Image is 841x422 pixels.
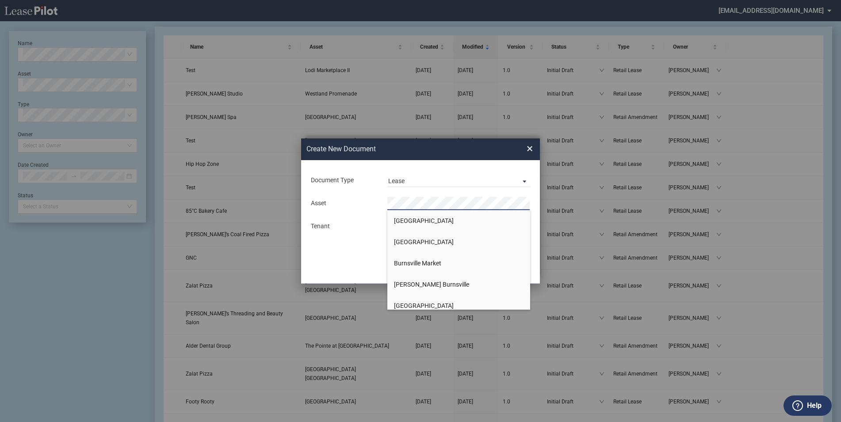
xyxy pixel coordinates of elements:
[387,210,530,231] li: [GEOGRAPHIC_DATA]
[527,142,533,156] span: ×
[306,199,382,208] div: Asset
[387,253,530,274] li: Burnsville Market
[306,144,495,154] h2: Create New Document
[387,295,530,316] li: [GEOGRAPHIC_DATA]
[301,138,540,284] md-dialog: Create New ...
[394,281,469,288] span: [PERSON_NAME] Burnsville
[394,302,454,309] span: [GEOGRAPHIC_DATA]
[807,400,822,411] label: Help
[306,176,382,185] div: Document Type
[387,174,530,187] md-select: Document Type: Lease
[394,217,454,224] span: [GEOGRAPHIC_DATA]
[387,231,530,253] li: [GEOGRAPHIC_DATA]
[394,260,441,267] span: Burnsville Market
[387,274,530,295] li: [PERSON_NAME] Burnsville
[394,238,454,246] span: [GEOGRAPHIC_DATA]
[306,222,382,231] div: Tenant
[388,177,405,184] div: Lease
